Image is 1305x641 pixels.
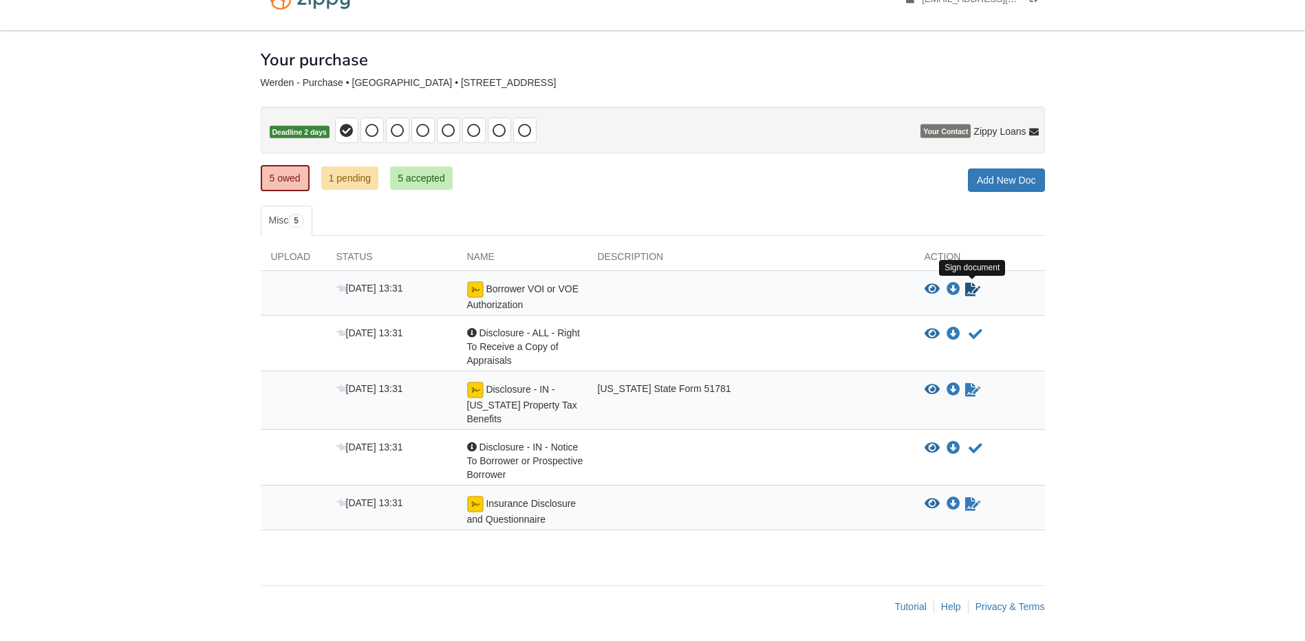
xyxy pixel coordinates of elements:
button: View Disclosure - IN - Notice To Borrower or Prospective Borrower [925,442,940,455]
div: Status [326,250,457,270]
span: [DATE] 13:31 [336,383,403,394]
button: Acknowledge receipt of document [967,326,984,343]
span: Disclosure - IN - Notice To Borrower or Prospective Borrower [467,442,583,480]
div: Description [587,250,914,270]
button: View Borrower VOI or VOE Authorization [925,283,940,296]
span: [DATE] 13:31 [336,283,403,294]
img: Ready for you to esign [467,496,484,512]
button: Acknowledge receipt of document [967,440,984,457]
button: View Disclosure - IN - Indiana Property Tax Benefits [925,383,940,397]
span: Insurance Disclosure and Questionnaire [467,498,576,525]
a: Sign Form [964,496,982,512]
a: 1 pending [321,166,379,190]
a: Download Insurance Disclosure and Questionnaire [947,499,960,510]
a: Sign Form [964,382,982,398]
span: Your Contact [920,124,971,138]
span: Deadline 2 days [270,126,330,139]
span: Zippy Loans [973,124,1026,138]
span: Borrower VOI or VOE Authorization [467,283,579,310]
div: Name [457,250,587,270]
a: Misc [261,206,312,236]
a: Privacy & Terms [975,601,1045,612]
div: [US_STATE] State Form 51781 [587,382,914,426]
a: Help [941,601,961,612]
a: Download Disclosure - IN - Indiana Property Tax Benefits [947,384,960,395]
img: Ready for you to esign [467,382,484,398]
div: Sign document [939,260,1005,276]
div: Action [914,250,1045,270]
div: Werden - Purchase • [GEOGRAPHIC_DATA] • [STREET_ADDRESS] [261,77,1045,89]
a: 5 owed [261,165,310,191]
span: [DATE] 13:31 [336,497,403,508]
span: 5 [288,214,304,228]
img: Ready for you to esign [467,281,484,298]
h1: Your purchase [261,51,368,69]
a: Sign Form [964,281,982,298]
span: Disclosure - IN - [US_STATE] Property Tax Benefits [467,384,577,424]
a: Download Disclosure - IN - Notice To Borrower or Prospective Borrower [947,443,960,454]
a: Download Disclosure - ALL - Right To Receive a Copy of Appraisals [947,329,960,340]
a: 5 accepted [390,166,453,190]
a: Download Borrower VOI or VOE Authorization [947,284,960,295]
div: Upload [261,250,326,270]
a: Add New Doc [968,169,1045,192]
a: Tutorial [895,601,927,612]
button: View Disclosure - ALL - Right To Receive a Copy of Appraisals [925,327,940,341]
span: [DATE] 13:31 [336,442,403,453]
span: Disclosure - ALL - Right To Receive a Copy of Appraisals [467,327,580,366]
span: [DATE] 13:31 [336,327,403,338]
button: View Insurance Disclosure and Questionnaire [925,497,940,511]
